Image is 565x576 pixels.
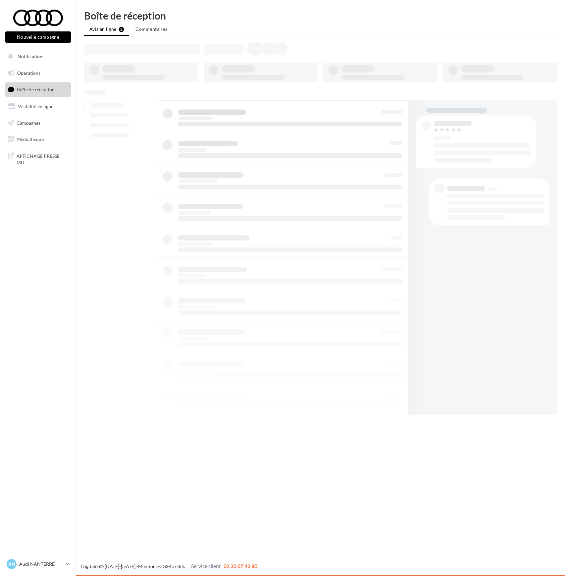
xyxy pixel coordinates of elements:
[81,563,257,569] span: © [DATE]-[DATE] - - -
[4,149,72,168] a: AFFICHAGE PRESSE MD
[84,11,557,21] div: Boîte de réception
[17,120,40,125] span: Campagnes
[5,558,71,570] a: AN Audi NANTERRE
[159,563,168,569] a: CGS
[19,561,63,567] p: Audi NANTERRE
[138,563,158,569] a: Mentions
[17,136,44,142] span: Médiathèque
[4,132,72,146] a: Médiathèque
[4,50,70,64] button: Notifications
[81,563,100,569] a: Digitaleo
[224,563,257,569] span: 02 30 07 43 80
[4,82,72,97] a: Boîte de réception
[4,66,72,80] a: Opérations
[17,152,68,166] span: AFFICHAGE PRESSE MD
[5,31,71,43] button: Nouvelle campagne
[4,100,72,113] a: Visibilité en ligne
[8,561,15,567] span: AN
[17,70,40,76] span: Opérations
[135,26,167,32] span: Commentaires
[17,87,55,92] span: Boîte de réception
[4,116,72,130] a: Campagnes
[18,54,44,59] span: Notifications
[18,104,53,109] span: Visibilité en ligne
[191,563,221,569] span: Service client
[170,563,185,569] a: Crédits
